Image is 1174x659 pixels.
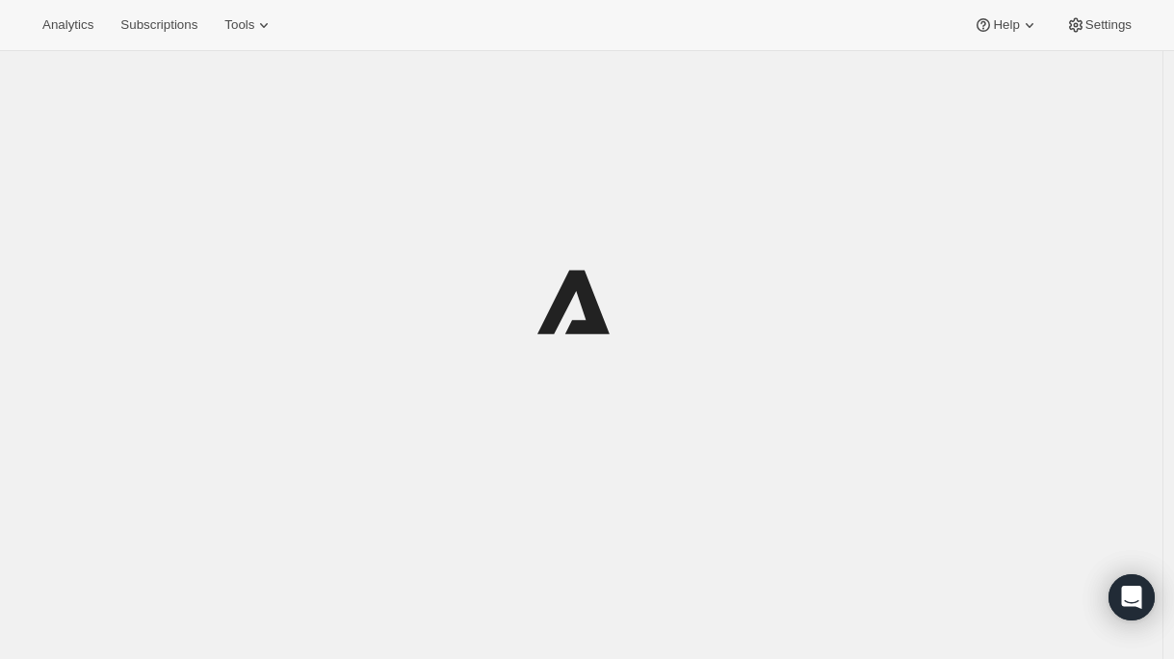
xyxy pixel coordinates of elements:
span: Subscriptions [120,17,197,33]
button: Help [962,12,1050,39]
button: Tools [213,12,285,39]
span: Help [993,17,1019,33]
span: Settings [1085,17,1132,33]
span: Analytics [42,17,93,33]
button: Subscriptions [109,12,209,39]
div: Open Intercom Messenger [1109,574,1155,620]
span: Tools [224,17,254,33]
button: Analytics [31,12,105,39]
button: Settings [1055,12,1143,39]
